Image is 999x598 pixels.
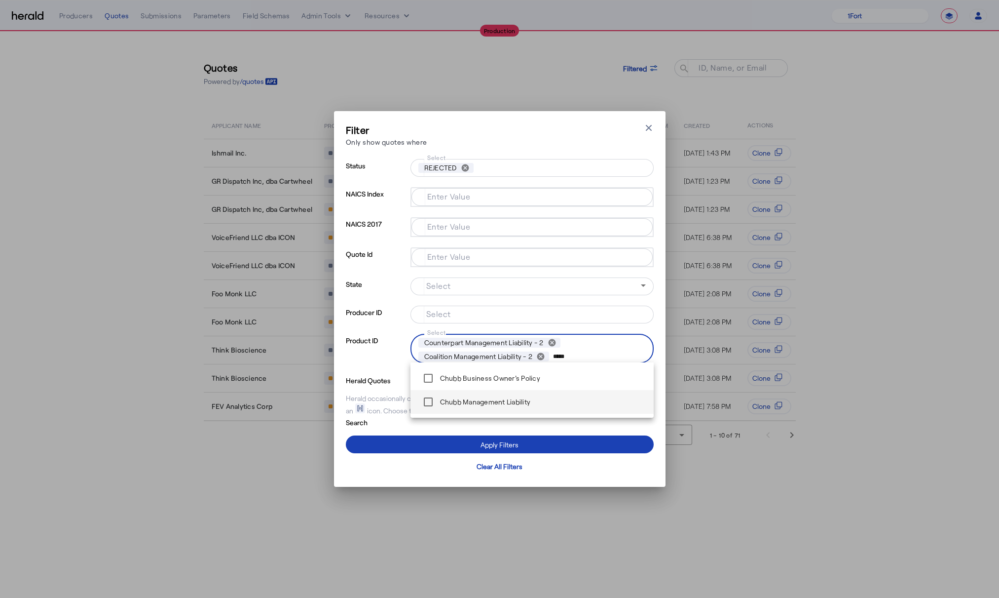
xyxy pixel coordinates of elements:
button: remove Coalition Management Liability - 2 [532,352,549,361]
mat-chip-grid: Selection [419,190,645,202]
button: Clear All Filters [346,457,654,475]
mat-label: Enter Value [427,252,471,261]
p: NAICS Index [346,187,407,217]
mat-label: Select [426,281,451,290]
span: Coalition Management Liability - 2 [424,352,533,361]
mat-chip-grid: Selection [419,250,645,262]
mat-icon: cancel [461,163,470,172]
mat-label: Enter Value [427,222,471,231]
mat-icon: cancel [548,338,556,347]
button: Apply Filters [346,436,654,453]
mat-label: Select [426,309,451,319]
span: Counterpart Management Liability - 2 [424,338,544,348]
p: State [346,278,407,306]
mat-chip-grid: Selection [419,220,645,232]
p: Status [346,159,407,187]
mat-chip-grid: Selection [418,308,646,319]
p: Only show quotes where [346,137,427,147]
div: Herald occasionally creates quotes on your behalf for testing purposes, which will be shown with ... [346,394,654,416]
mat-label: Enter Value [427,192,471,201]
p: Producer ID [346,306,407,334]
p: Search [346,416,423,428]
p: Product ID [346,334,407,374]
mat-label: Select [427,329,446,336]
div: Apply Filters [481,439,518,450]
p: NAICS 2017 [346,217,407,247]
label: Chubb Business Owner's Policy [438,373,540,383]
p: Herald Quotes [346,374,423,386]
mat-chip-grid: Selection [418,336,646,363]
mat-label: Select [427,154,446,161]
mat-icon: cancel [536,352,545,361]
button: remove Counterpart Management Liability - 2 [544,338,560,347]
button: remove REJECTED [457,163,474,172]
div: Clear All Filters [477,461,522,472]
label: Chubb Management Liability [438,397,531,407]
mat-chip-grid: Selection [418,161,646,175]
p: Quote Id [346,247,407,278]
h3: Filter [346,123,427,137]
span: REJECTED [424,163,457,173]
